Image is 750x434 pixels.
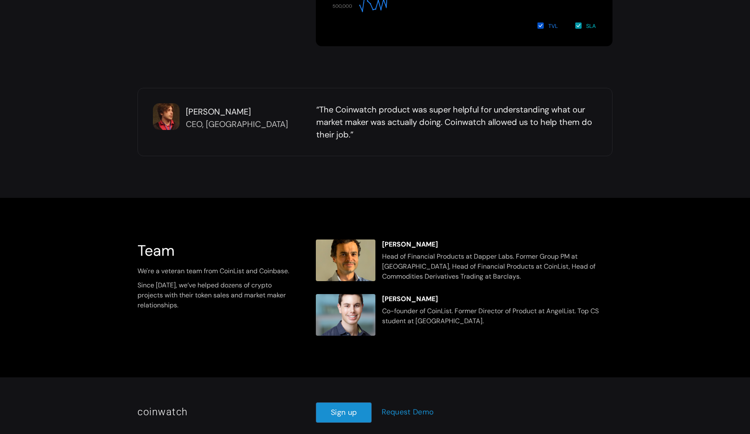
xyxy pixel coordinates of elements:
[316,402,372,423] a: Sign up
[382,294,607,304] a: [PERSON_NAME]
[137,404,296,419] div: coinwatch
[382,239,607,249] a: [PERSON_NAME]
[137,239,296,262] div: Team
[186,118,288,130] div: CEO, [GEOGRAPHIC_DATA]
[137,280,296,310] div: Since [DATE], we’ve helped dozens of crypto projects with their token sales and market maker rela...
[137,266,296,276] div: We're a veteran team from CoinList and Coinbase.
[382,306,607,326] div: Co-founder of CoinList. Former Director of Product at AngelList. Top CS student at [GEOGRAPHIC_DA...
[382,252,607,282] div: Head of Financial Products at Dapper Labs. Former Group PM at [GEOGRAPHIC_DATA], Head of Financia...
[382,407,434,417] a: Request Demo
[331,407,357,418] div: Sign up
[186,105,288,118] div: [PERSON_NAME]
[153,103,180,130] img: harry_halpin_headshot-6ba8aea178efc5a24263dc9e291ef86450791e1d5e182c90d06f2d8d615093f7.jpg
[316,103,597,141] div: “The Coinwatch product was super helpful for understanding what our market maker was actually doi...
